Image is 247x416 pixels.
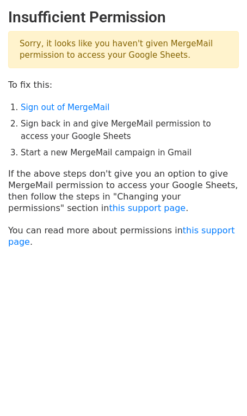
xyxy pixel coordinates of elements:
a: this support page [8,225,235,247]
p: If the above steps don't give you an option to give MergeMail permission to access your Google Sh... [8,168,239,214]
a: Sign out of MergeMail [21,103,109,112]
li: Start a new MergeMail campaign in Gmail [21,147,239,159]
p: To fix this: [8,79,239,91]
h2: Insufficient Permission [8,8,239,27]
li: Sign back in and give MergeMail permission to access your Google Sheets [21,118,239,142]
p: Sorry, it looks like you haven't given MergeMail permission to access your Google Sheets. [8,31,239,68]
p: You can read more about permissions in . [8,225,239,248]
a: this support page [109,203,186,213]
